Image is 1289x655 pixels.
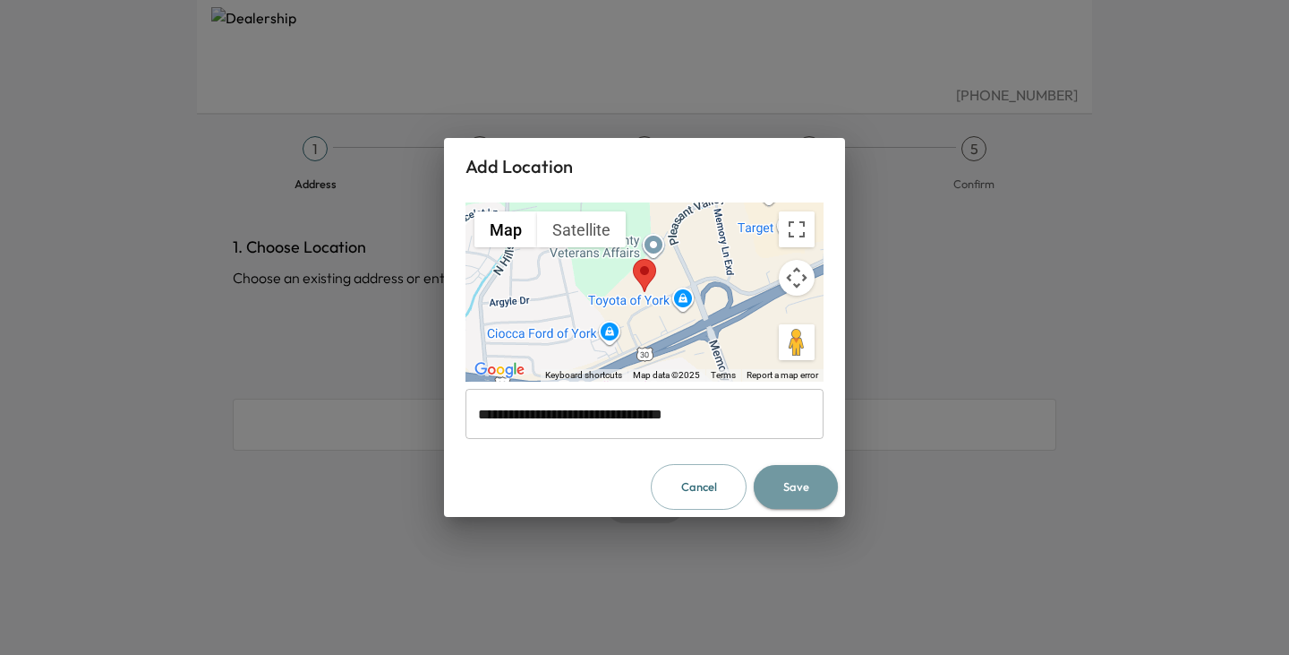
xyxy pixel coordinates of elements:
[537,211,626,247] button: Show satellite imagery
[444,138,845,195] h2: Add Location
[470,358,529,382] a: Open this area in Google Maps (opens a new window)
[779,211,815,247] button: Toggle fullscreen view
[779,260,815,296] button: Map camera controls
[545,369,622,382] button: Keyboard shortcuts
[470,358,529,382] img: Google
[711,370,736,380] a: Terms
[633,370,700,380] span: Map data ©2025
[651,464,747,510] button: Cancel
[747,370,818,380] a: Report a map error
[754,465,838,509] button: Save
[779,324,815,360] button: Drag Pegman onto the map to open Street View
[474,211,537,247] button: Show street map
